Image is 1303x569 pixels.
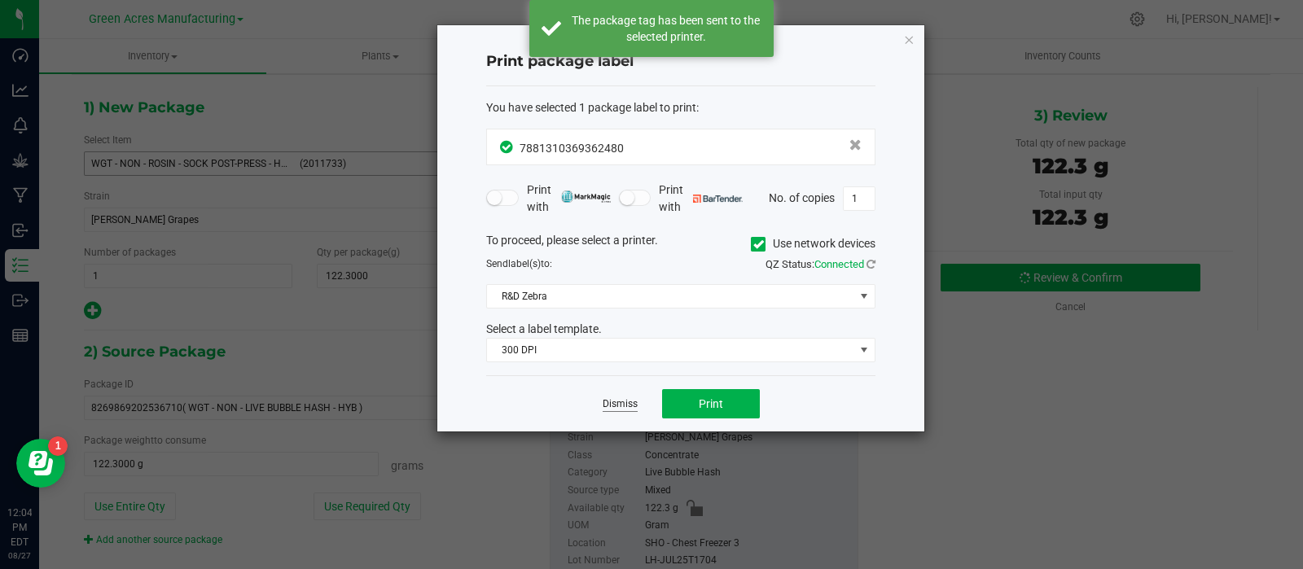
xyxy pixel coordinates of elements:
span: In Sync [500,138,515,155]
span: QZ Status: [766,258,875,270]
div: The package tag has been sent to the selected printer. [570,12,761,45]
iframe: Resource center unread badge [48,436,68,456]
span: label(s) [508,258,541,269]
img: bartender.png [693,195,743,203]
span: 7881310369362480 [520,142,624,155]
span: You have selected 1 package label to print [486,101,696,114]
div: Select a label template. [474,321,888,338]
span: No. of copies [769,190,835,204]
span: R&D Zebra [487,285,854,308]
button: Print [662,389,760,418]
div: To proceed, please select a printer. [474,232,888,256]
span: Print with [659,182,743,216]
span: Send to: [486,258,552,269]
label: Use network devices [751,235,875,252]
span: 300 DPI [487,339,854,361]
span: Print [699,397,723,410]
iframe: Resource center [16,439,65,488]
img: mark_magic_cybra.png [561,190,611,203]
span: Connected [814,258,864,270]
h4: Print package label [486,51,875,72]
div: : [486,99,875,116]
span: Print with [527,182,611,216]
a: Dismiss [603,397,638,411]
